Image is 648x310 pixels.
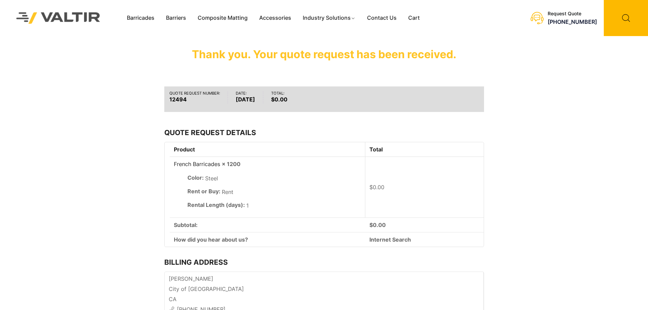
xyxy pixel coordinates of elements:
div: Request Quote [548,11,597,17]
p: Steel [187,174,361,184]
strong: 12494 [169,95,220,103]
a: Cart [402,13,426,23]
td: Internet Search [365,232,483,247]
a: French Barricades [174,161,220,167]
th: How did you hear about us? [170,232,366,247]
span: $ [271,96,275,103]
a: Contact Us [361,13,402,23]
li: Quote request number: [169,92,228,103]
bdi: 0.00 [271,96,287,103]
th: Product [170,142,366,157]
span: $ [369,184,373,191]
li: Date: [236,92,263,103]
th: Total [365,142,483,157]
span: 0.00 [369,222,386,228]
strong: Rent or Buy: [187,187,220,195]
h2: Billing address [164,258,484,266]
p: Rent [187,187,361,197]
strong: × 1200 [222,161,240,167]
h2: Quote request details [164,128,484,137]
li: Total: [271,92,295,103]
strong: Color: [187,174,204,182]
img: Valtir Rentals [7,3,109,32]
p: Thank you. Your quote request has been received. [164,44,484,65]
p: 1 [187,201,361,211]
a: Barricades [121,13,160,23]
span: $ [369,222,373,228]
strong: Rental Length (days): [187,201,245,209]
bdi: 0.00 [369,184,384,191]
a: Barriers [160,13,192,23]
a: Industry Solutions [297,13,361,23]
a: Accessories [253,13,297,23]
strong: [DATE] [236,95,255,103]
th: Subtotal: [170,217,366,232]
a: [PHONE_NUMBER] [548,18,597,25]
a: Composite Matting [192,13,253,23]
